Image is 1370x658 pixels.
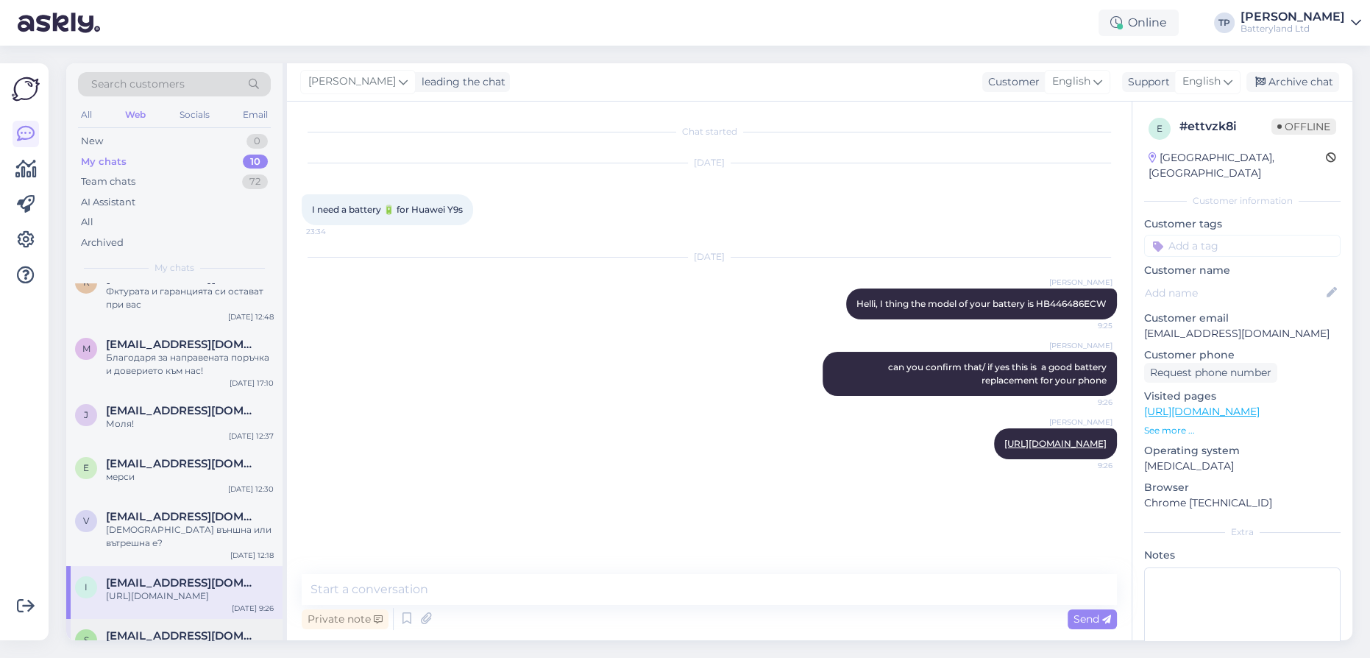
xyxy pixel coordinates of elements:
[1179,118,1271,135] div: # ettvzk8i
[91,77,185,92] span: Search customers
[1144,548,1341,563] p: Notes
[81,195,135,210] div: AI Assistant
[1144,480,1341,495] p: Browser
[84,409,88,420] span: j
[1057,460,1112,471] span: 9:26
[81,236,124,250] div: Archived
[1049,277,1112,288] span: [PERSON_NAME]
[106,404,259,417] span: jeduah@gmail.com
[1241,11,1345,23] div: [PERSON_NAME]
[1144,389,1341,404] p: Visited pages
[1144,526,1341,539] div: Extra
[1073,612,1111,626] span: Send
[106,417,274,431] div: Моля!
[78,105,95,124] div: All
[1144,326,1341,342] p: [EMAIL_ADDRESS][DOMAIN_NAME]
[1149,150,1326,181] div: [GEOGRAPHIC_DATA], [GEOGRAPHIC_DATA]
[1122,74,1170,90] div: Support
[106,470,274,484] div: мерси
[308,74,396,90] span: [PERSON_NAME]
[106,629,259,643] span: sevan.mustafov@abv.bg
[81,155,127,169] div: My chats
[243,155,268,169] div: 10
[1057,320,1112,331] span: 9:25
[232,603,274,614] div: [DATE] 9:26
[1052,74,1090,90] span: English
[177,105,213,124] div: Socials
[81,174,135,189] div: Team chats
[82,343,90,354] span: m
[242,174,268,189] div: 72
[85,581,88,592] span: i
[1145,285,1324,301] input: Add name
[1099,10,1179,36] div: Online
[228,311,274,322] div: [DATE] 12:48
[1144,311,1341,326] p: Customer email
[1144,263,1341,278] p: Customer name
[106,590,274,603] div: [URL][DOMAIN_NAME]
[230,550,274,561] div: [DATE] 12:18
[1182,74,1221,90] span: English
[302,250,1117,263] div: [DATE]
[1157,123,1163,134] span: e
[306,226,361,237] span: 23:34
[106,351,274,378] div: Благодаря за направената поръчка и доверието към нас!
[83,515,89,526] span: v
[1144,194,1341,208] div: Customer information
[1144,495,1341,511] p: Chrome [TECHNICAL_ID]
[302,156,1117,169] div: [DATE]
[155,261,194,275] span: My chats
[1049,417,1112,428] span: [PERSON_NAME]
[1144,347,1341,363] p: Customer phone
[1144,424,1341,437] p: See more ...
[1144,363,1277,383] div: Request phone number
[1144,405,1260,418] a: [URL][DOMAIN_NAME]
[84,634,89,645] span: s
[240,105,271,124] div: Email
[1004,438,1107,449] a: [URL][DOMAIN_NAME]
[122,105,149,124] div: Web
[106,338,259,351] span: marcellocassanelli@hotmaail.it
[106,576,259,590] span: isaacmanda043@gmail.com
[106,510,259,523] span: vwvalko@abv.bg
[229,431,274,442] div: [DATE] 12:37
[81,215,93,230] div: All
[228,484,274,495] div: [DATE] 12:30
[1057,397,1112,408] span: 9:26
[230,378,274,389] div: [DATE] 17:10
[106,523,274,550] div: [DEMOGRAPHIC_DATA] външна или вътрешна е?
[302,125,1117,138] div: Chat started
[888,361,1109,386] span: can you confirm that/ if yes this is a good battery replacement for your phone
[416,74,505,90] div: leading the chat
[1144,235,1341,257] input: Add a tag
[81,134,103,149] div: New
[106,285,274,311] div: Фктурата и гаранцията си остават при вас
[1246,72,1339,92] div: Archive chat
[1144,443,1341,459] p: Operating system
[312,204,463,215] span: I need a battery 🔋 for Huawei Y9s
[246,134,268,149] div: 0
[1144,459,1341,474] p: [MEDICAL_DATA]
[856,298,1107,309] span: Helli, I thing the model of your battery is HB446486ECW
[83,462,89,473] span: e
[1144,216,1341,232] p: Customer tags
[1271,118,1336,135] span: Offline
[1214,13,1235,33] div: TP
[302,609,388,629] div: Private note
[1049,340,1112,351] span: [PERSON_NAME]
[1241,11,1361,35] a: [PERSON_NAME]Batteryland Ltd
[12,75,40,103] img: Askly Logo
[982,74,1040,90] div: Customer
[1241,23,1345,35] div: Batteryland Ltd
[106,457,259,470] span: elektra_co@abv.bg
